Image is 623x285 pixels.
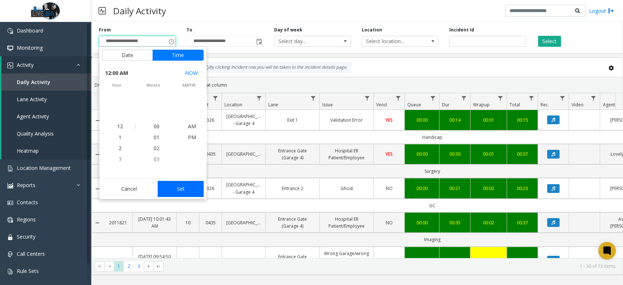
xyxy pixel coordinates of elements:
a: Hospital ER Patient/Employee [324,147,369,161]
a: Location Filter Menu [254,93,264,103]
span: 1 [119,134,122,141]
span: Monitoring [17,44,43,51]
span: 03 [154,156,159,163]
div: 00:35 [444,219,466,226]
a: Entrance Gate (Garage 4) [270,253,315,267]
span: 00 [154,123,159,130]
a: [DATE] 09:54:50 AM [137,253,172,267]
a: [GEOGRAPHIC_DATA] - Garage 4 [226,113,261,127]
div: 00:01 [475,117,502,123]
span: Activity [17,61,34,68]
button: Time tab [153,50,204,61]
img: 'icon' [7,45,13,51]
img: 'icon' [7,183,13,189]
a: Lot Filter Menu [210,93,220,103]
img: 'icon' [7,166,13,171]
a: Wrapup Filter Menu [495,93,505,103]
span: 02 [154,145,159,152]
a: 0435 [204,257,217,264]
span: Page 3 [134,261,144,271]
a: Validation Error [324,117,369,123]
span: NO [386,257,393,263]
img: 'icon' [7,251,13,257]
span: Regions [17,216,36,223]
div: : [135,123,136,130]
span: Heatmap [17,147,39,154]
span: Location Management [17,164,71,171]
a: Issue Filter Menu [362,93,372,103]
a: [DATE] 10:01:43 AM [137,216,172,229]
a: Entrance 2 [270,185,315,192]
a: YES [378,151,400,157]
a: Hospital ER Patient/Employee [324,216,369,229]
span: 2 [119,145,122,152]
div: 00:00 [409,257,435,264]
img: 'icon' [7,234,13,240]
a: Queue Filter Menu [428,93,438,103]
a: 00:23 [511,185,533,192]
span: Dur [442,102,450,108]
span: NO [386,185,393,191]
span: NO [386,220,393,226]
a: 00:15 [511,117,533,123]
span: Reports [17,182,35,189]
div: 00:00 [409,117,435,123]
label: Incident Id [449,27,474,33]
span: 3 [119,156,122,163]
a: YES [378,117,400,123]
button: Select [538,36,561,47]
button: Date tab [102,50,153,61]
a: [GEOGRAPHIC_DATA] [226,219,261,226]
div: 00:36 [444,151,466,157]
div: 00:00 [409,185,435,192]
button: Cancel [102,181,156,197]
span: Daily Activity [17,79,50,85]
div: Data table [92,93,623,258]
span: Contacts [17,199,38,206]
span: Go to the next page [144,261,154,271]
div: 00:40 [475,257,502,264]
a: Collapse Details [92,186,103,192]
span: Toggle popup [255,36,263,46]
span: Rule Sets [17,267,39,274]
span: Vend [376,102,387,108]
span: Go to the last page [155,263,161,269]
a: Entrance Gate (Garage 4) [270,147,315,161]
a: 9 [181,257,195,264]
a: Agent Activity [1,108,91,125]
span: minute [136,83,171,88]
a: Video Filter Menu [588,93,598,103]
label: From [99,27,111,33]
a: NO [378,185,400,192]
span: 12 [117,123,123,130]
span: Lane Activity [17,96,47,103]
a: 326 [204,185,217,192]
span: Queue [407,102,421,108]
div: 00:02 [475,219,502,226]
label: To [186,27,192,33]
a: Entrance Gate (Garage 4) [270,216,315,229]
a: 01:06 [444,257,466,264]
span: YES [385,151,393,157]
div: 00:37 [511,219,533,226]
label: Day of week [274,27,303,33]
span: Wrapup [473,102,490,108]
span: Page 2 [124,261,134,271]
div: Drag a column header and drop it here to group by that column [92,79,623,91]
a: Collapse Details [92,220,103,226]
span: Toggle popup [167,36,175,46]
a: [GEOGRAPHIC_DATA] - Garage 4 [226,181,261,195]
span: Location [224,102,242,108]
a: NO [378,219,400,226]
img: 'icon' [7,200,13,206]
span: AM [188,123,196,130]
a: 00:00 [409,151,435,157]
span: Issue [322,102,333,108]
span: Select day... [274,36,335,46]
button: Select now [182,66,201,80]
a: 00:02 [475,185,502,192]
